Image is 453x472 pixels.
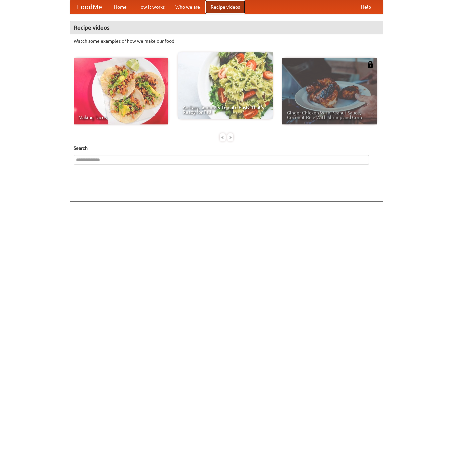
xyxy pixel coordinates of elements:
h4: Recipe videos [70,21,383,34]
a: How it works [132,0,170,14]
div: » [227,133,233,141]
a: Home [109,0,132,14]
a: An Easy, Summery Tomato Pasta That's Ready for Fall [178,52,273,119]
a: Who we are [170,0,205,14]
div: « [220,133,226,141]
span: Making Tacos [78,115,164,120]
a: Making Tacos [74,58,168,124]
a: FoodMe [70,0,109,14]
p: Watch some examples of how we make our food! [74,38,380,44]
img: 483408.png [367,61,374,68]
a: Help [356,0,376,14]
a: Recipe videos [205,0,245,14]
span: An Easy, Summery Tomato Pasta That's Ready for Fall [183,105,268,114]
h5: Search [74,145,380,151]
